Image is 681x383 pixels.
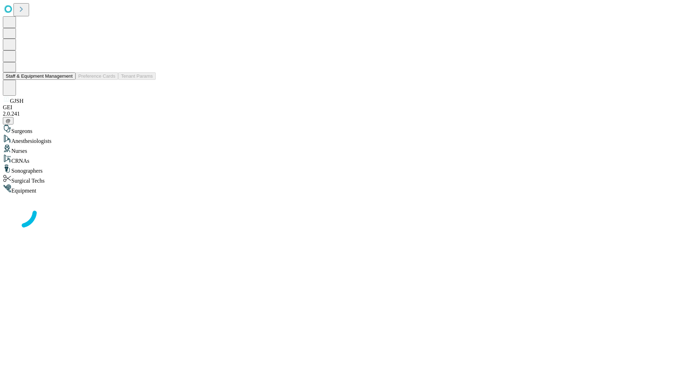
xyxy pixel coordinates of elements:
[3,104,678,111] div: GEI
[3,117,13,124] button: @
[3,164,678,174] div: Sonographers
[3,184,678,194] div: Equipment
[76,72,118,80] button: Preference Cards
[10,98,23,104] span: GJSH
[3,124,678,134] div: Surgeons
[3,144,678,154] div: Nurses
[3,72,76,80] button: Staff & Equipment Management
[6,118,11,123] span: @
[3,154,678,164] div: CRNAs
[3,134,678,144] div: Anesthesiologists
[3,111,678,117] div: 2.0.241
[118,72,156,80] button: Tenant Params
[3,174,678,184] div: Surgical Techs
